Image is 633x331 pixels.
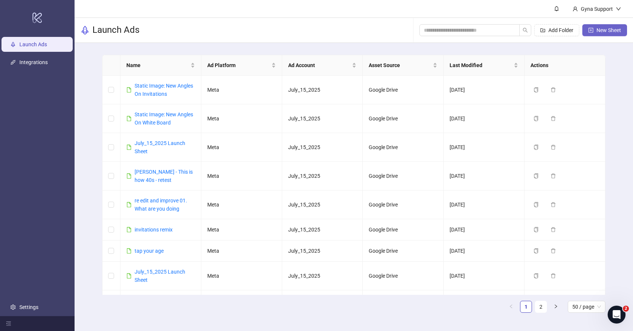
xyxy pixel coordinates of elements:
td: [DATE] [444,133,525,162]
span: copy [533,273,539,278]
span: delete [551,145,556,150]
a: July_15_2025 Launch Sheet [135,269,185,283]
td: Google Drive [363,290,444,312]
td: [DATE] [444,219,525,240]
span: New Sheet [596,27,621,33]
td: Meta [201,240,282,262]
th: Asset Source [363,55,444,76]
span: file [126,273,132,278]
span: delete [551,202,556,207]
td: Google Drive [363,76,444,104]
li: Previous Page [505,301,517,313]
a: tap your age [135,248,164,254]
button: Add Folder [534,24,579,36]
li: 1 [520,301,532,313]
td: [DATE] [444,190,525,219]
span: file [126,116,132,121]
td: [DATE] [444,240,525,262]
span: left [509,304,513,309]
span: menu-fold [6,321,11,326]
td: July_15_2025 [282,190,363,219]
li: Next Page [550,301,562,313]
span: bell [554,6,559,11]
td: Meta [201,219,282,240]
span: file [126,227,132,232]
span: Asset Source [369,61,431,69]
td: Google Drive [363,240,444,262]
td: Meta [201,104,282,133]
span: Ad Platform [207,61,270,69]
td: July_15_2025 [282,262,363,290]
a: Launch Ads [19,41,47,47]
span: search [523,28,528,33]
td: Meta [201,76,282,104]
a: [PERSON_NAME] - This is how 40s - retest [135,169,193,183]
span: file [126,248,132,253]
a: invitations remix [135,227,173,233]
td: Meta [201,190,282,219]
a: 2 [535,301,547,312]
td: [DATE] [444,76,525,104]
span: rocket [81,26,89,35]
span: file [126,202,132,207]
span: copy [533,145,539,150]
th: Actions [525,55,605,76]
td: July_15_2025 [282,133,363,162]
iframe: Intercom live chat [608,306,626,324]
td: Google Drive [363,133,444,162]
span: down [616,6,621,12]
span: delete [551,173,556,179]
button: right [550,301,562,313]
td: Meta [201,290,282,312]
li: 2 [535,301,547,313]
td: Google Drive [363,262,444,290]
th: Ad Platform [201,55,282,76]
span: copy [533,116,539,121]
span: right [554,304,558,309]
span: 50 / page [572,301,601,312]
span: delete [551,116,556,121]
span: delete [551,273,556,278]
td: Google Drive [363,162,444,190]
span: copy [533,248,539,253]
a: Settings [19,304,38,310]
td: Meta [201,133,282,162]
td: [DATE] [444,262,525,290]
td: Google Drive [363,104,444,133]
div: Page Size [568,301,605,313]
td: Google Drive [363,190,444,219]
span: folder-add [540,28,545,33]
span: copy [533,87,539,92]
span: plus-square [588,28,593,33]
td: July_15_2025 [282,219,363,240]
h3: Launch Ads [92,24,139,36]
th: Ad Account [282,55,363,76]
span: copy [533,202,539,207]
button: left [505,301,517,313]
span: Name [126,61,189,69]
td: [DATE] [444,290,525,312]
th: Name [120,55,201,76]
button: New Sheet [582,24,627,36]
td: July_15_2025 [282,240,363,262]
span: delete [551,248,556,253]
a: July_15_2025 Launch Sheet [135,140,185,154]
span: copy [533,173,539,179]
td: July_15_2025 [282,76,363,104]
a: Integrations [19,59,48,65]
div: Gyna Support [578,5,616,13]
td: [DATE] [444,104,525,133]
td: July_15_2025 [282,104,363,133]
span: file [126,173,132,179]
span: file [126,145,132,150]
td: [DATE] [444,162,525,190]
td: Google Drive [363,219,444,240]
span: Last Modified [450,61,512,69]
td: Meta [201,162,282,190]
a: 1 [520,301,532,312]
a: Static Image: New Angles On Invitations [135,83,193,97]
span: delete [551,227,556,232]
th: Last Modified [444,55,525,76]
span: delete [551,87,556,92]
span: Add Folder [548,27,573,33]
